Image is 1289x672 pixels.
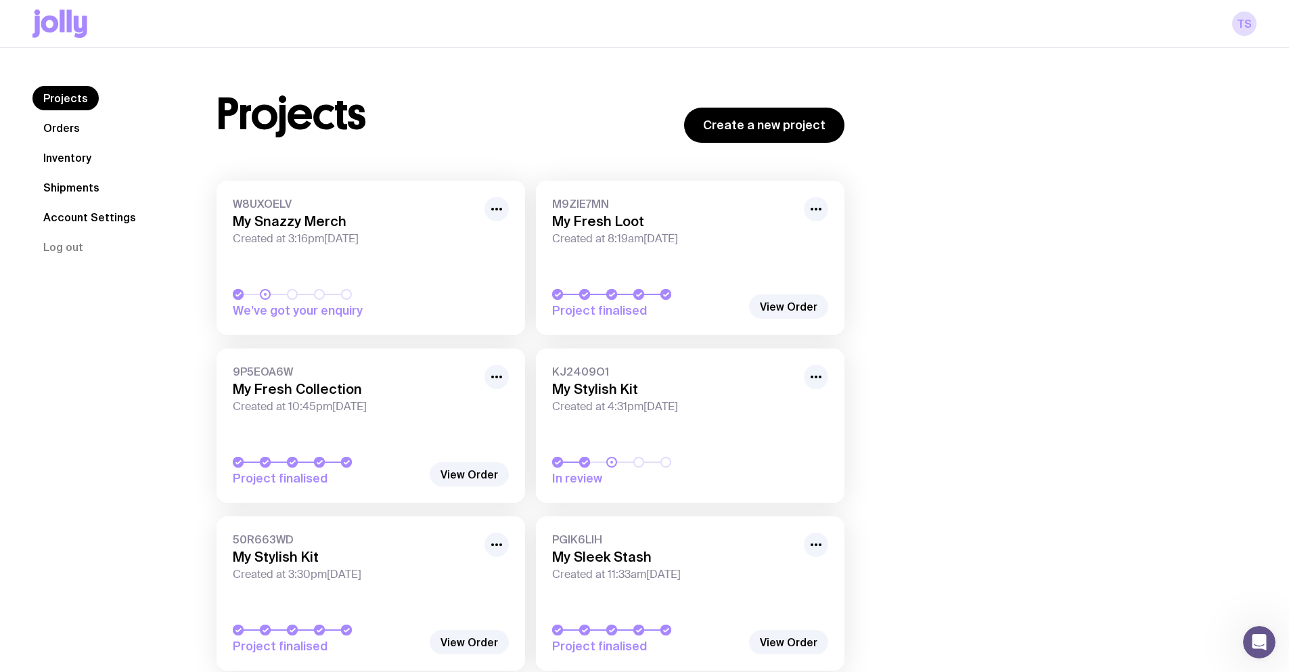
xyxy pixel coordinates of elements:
[32,116,91,140] a: Orders
[233,365,476,378] span: 9P5EOA6W
[749,630,828,654] a: View Order
[749,294,828,319] a: View Order
[233,400,476,413] span: Created at 10:45pm[DATE]
[552,470,742,487] span: In review
[233,197,476,210] span: W8UXOELV
[32,175,110,200] a: Shipments
[552,365,796,378] span: KJ2409O1
[32,235,94,259] button: Log out
[1243,626,1275,658] iframe: Intercom live chat
[233,549,476,565] h3: My Stylish Kit
[552,400,796,413] span: Created at 4:31pm[DATE]
[233,638,422,654] span: Project finalised
[552,303,742,319] span: Project finalised
[233,303,422,319] span: We’ve got your enquiry
[430,630,509,654] a: View Order
[552,549,796,565] h3: My Sleek Stash
[217,93,366,136] h1: Projects
[552,197,796,210] span: M9ZIE7MN
[233,568,476,581] span: Created at 3:30pm[DATE]
[552,213,796,229] h3: My Fresh Loot
[536,181,844,335] a: M9ZIE7MNMy Fresh LootCreated at 8:19am[DATE]Project finalised
[1232,12,1257,36] a: TS
[430,462,509,487] a: View Order
[217,349,525,503] a: 9P5EOA6WMy Fresh CollectionCreated at 10:45pm[DATE]Project finalised
[233,470,422,487] span: Project finalised
[536,516,844,671] a: PGIK6LIHMy Sleek StashCreated at 11:33am[DATE]Project finalised
[552,533,796,546] span: PGIK6LIH
[233,381,476,397] h3: My Fresh Collection
[536,349,844,503] a: KJ2409O1My Stylish KitCreated at 4:31pm[DATE]In review
[552,232,796,246] span: Created at 8:19am[DATE]
[233,232,476,246] span: Created at 3:16pm[DATE]
[552,381,796,397] h3: My Stylish Kit
[32,145,102,170] a: Inventory
[552,568,796,581] span: Created at 11:33am[DATE]
[217,516,525,671] a: 50R663WDMy Stylish KitCreated at 3:30pm[DATE]Project finalised
[552,638,742,654] span: Project finalised
[32,205,147,229] a: Account Settings
[233,213,476,229] h3: My Snazzy Merch
[233,533,476,546] span: 50R663WD
[217,181,525,335] a: W8UXOELVMy Snazzy MerchCreated at 3:16pm[DATE]We’ve got your enquiry
[32,86,99,110] a: Projects
[684,108,844,143] a: Create a new project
